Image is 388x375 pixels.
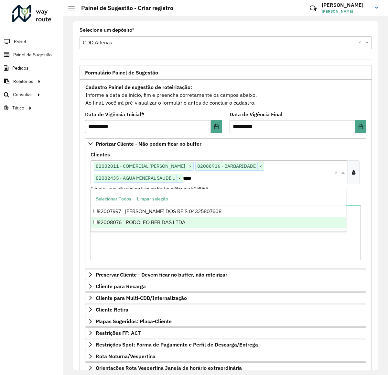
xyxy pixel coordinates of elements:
[91,189,346,232] ng-dropdown-panel: Options list
[96,330,141,335] span: Restrições FF: ACT
[75,5,173,12] h2: Painel de Sugestão - Criar registro
[96,272,227,277] span: Preservar Cliente - Devem ficar no buffer, não roteirizar
[334,168,340,176] span: Clear all
[85,149,366,269] div: Priorizar Cliente - Não podem ficar no buffer
[85,83,366,107] div: Informe a data de inicio, fim e preencha corretamente os campos abaixo. Ao final, você irá pré-vi...
[322,8,370,14] span: [PERSON_NAME]
[85,269,366,280] a: Preservar Cliente - Devem ficar no buffer, não roteirizar
[96,319,172,324] span: Mapas Sugeridos: Placa-Cliente
[306,1,320,15] a: Contato Rápido
[85,327,366,338] a: Restrições FF: ACT
[85,110,144,118] label: Data de Vigência Inicial
[85,316,366,327] a: Mapas Sugeridos: Placa-Cliente
[85,138,366,149] a: Priorizar Cliente - Não podem ficar no buffer
[96,354,156,359] span: Rota Noturna/Vespertina
[96,141,201,146] span: Priorizar Cliente - Não podem ficar no buffer
[13,51,52,58] span: Painel de Sugestão
[85,304,366,315] a: Cliente Retira
[85,362,366,373] a: Orientações Rota Vespertina Janela de horário extraordinária
[322,2,370,8] h3: [PERSON_NAME]
[80,26,134,34] label: Selecione um depósito
[94,162,187,170] span: 82002011 - COMERCIAL [PERSON_NAME]
[12,105,24,111] span: Tático
[355,120,366,133] button: Choose Date
[85,339,366,350] a: Restrições Spot: Forma de Pagamento e Perfil de Descarga/Entrega
[91,186,208,191] small: Clientes que não podem ficar no Buffer – Máximo 50 PDVS
[85,292,366,303] a: Cliente para Multi-CDD/Internalização
[96,284,146,289] span: Cliente para Recarga
[91,206,346,217] div: 82007997 - [PERSON_NAME] DOS REIS 04325807608
[257,163,264,170] span: ×
[93,194,134,204] button: Selecionar Todos
[230,110,283,118] label: Data de Vigência Final
[358,39,364,47] span: Clear all
[85,281,366,292] a: Cliente para Recarga
[91,151,110,158] label: Clientes
[96,307,128,312] span: Cliente Retira
[12,65,28,72] span: Pedidos
[94,174,176,182] span: 82002435 - AGUA MINERAL SAUDE L
[85,351,366,362] a: Rota Noturna/Vespertina
[96,365,242,370] span: Orientações Rota Vespertina Janela de horário extraordinária
[96,295,187,301] span: Cliente para Multi-CDD/Internalização
[13,78,33,85] span: Relatórios
[14,38,26,45] span: Painel
[96,342,258,347] span: Restrições Spot: Forma de Pagamento e Perfil de Descarga/Entrega
[196,162,257,170] span: 82088916 - BARBARIDADE
[176,175,183,182] span: ×
[13,91,33,98] span: Consultas
[187,163,193,170] span: ×
[211,120,222,133] button: Choose Date
[85,70,158,75] span: Formulário Painel de Sugestão
[85,84,192,90] strong: Cadastro Painel de sugestão de roteirização:
[134,194,171,204] button: Limpar seleção
[91,217,346,228] div: 82008076 - RODOLFO BEBIDAS LTDA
